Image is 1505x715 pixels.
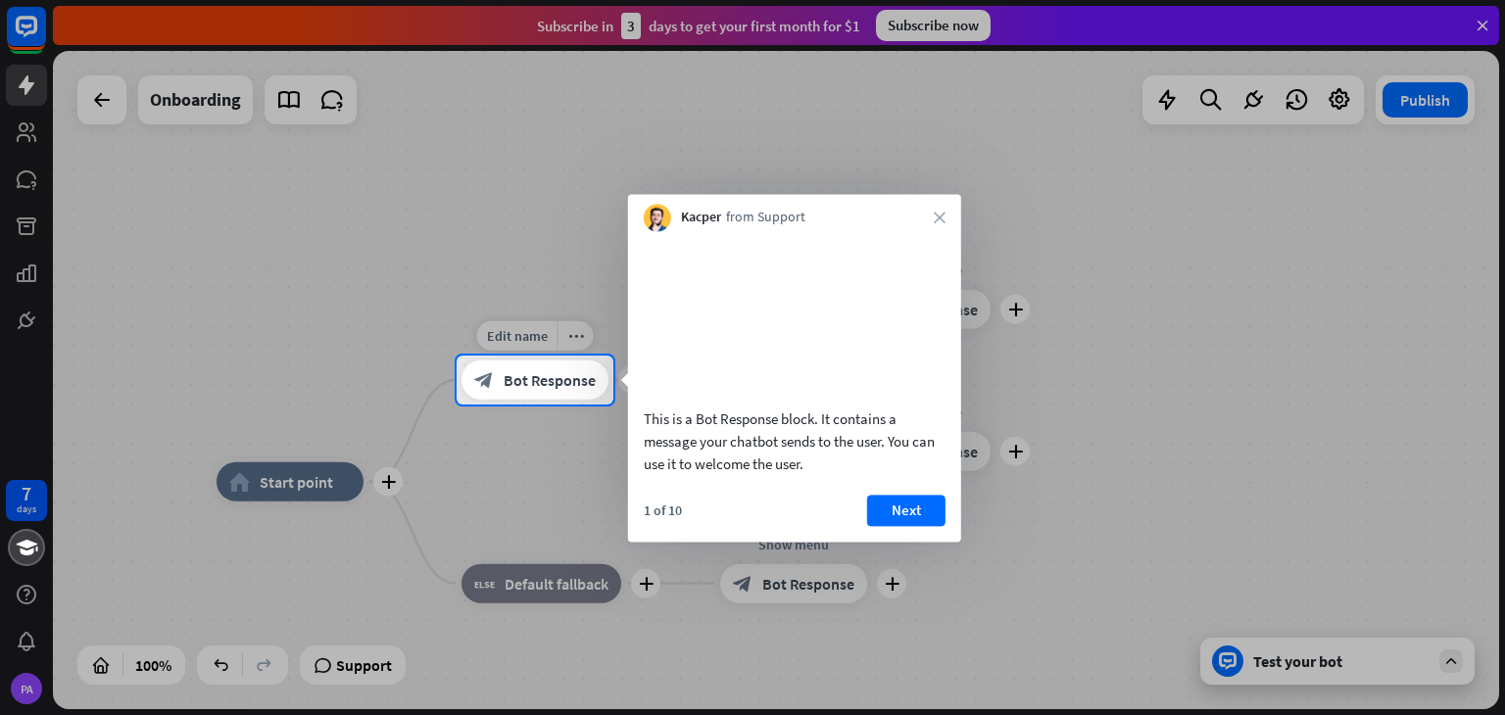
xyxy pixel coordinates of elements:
[726,209,805,228] span: from Support
[16,8,74,67] button: Open LiveChat chat widget
[474,370,494,390] i: block_bot_response
[504,370,596,390] span: Bot Response
[644,501,682,519] div: 1 of 10
[681,209,721,228] span: Kacper
[867,495,946,526] button: Next
[644,407,946,475] div: This is a Bot Response block. It contains a message your chatbot sends to the user. You can use i...
[934,212,946,223] i: close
